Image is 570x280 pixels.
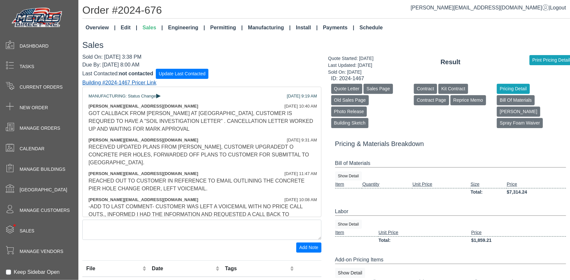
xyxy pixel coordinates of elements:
td: Item [335,229,378,237]
div: [DATE] 9:19 AM [287,93,317,99]
td: Total: [378,236,471,244]
div: Add-on Pricing Items [335,256,566,264]
a: Schedule [357,21,385,34]
td: $1,859.21 [471,236,566,244]
span: Manage Orders [20,125,60,132]
td: Price [471,229,566,237]
button: [PERSON_NAME] [497,107,540,117]
div: File [86,265,141,273]
span: [PERSON_NAME][EMAIL_ADDRESS][DOMAIN_NAME] [89,197,198,202]
span: Current Orders [20,84,63,91]
div: Labor [335,208,566,216]
span: Dashboard [20,43,49,50]
span: New Order [20,104,48,111]
a: Building #2024-1467 Pricer Link [82,80,156,85]
div: Sold On: [DATE] [328,69,374,76]
div: [DATE] 10:40 AM [285,103,317,110]
span: Sales [20,228,34,234]
button: Show Detail [335,268,366,278]
div: Quote Started: [DATE] [328,55,374,62]
button: Show Detail [335,171,362,181]
div: REACHED OUT TO CUSTOMER IN REFERENCE TO EMAIL OUTLINING THE CONCRETE PIER HOLE CHANGE ORDER, LEFT... [89,177,315,193]
form: Last Contacted: [82,69,321,79]
span: not contacted [119,70,153,76]
div: | [411,4,566,12]
button: Photo Release [331,107,367,117]
td: Total: [470,188,507,196]
a: Edit [118,21,140,34]
button: Show Detail [335,220,362,229]
td: Size [470,181,507,188]
td: Item [335,181,362,188]
span: • [6,215,23,236]
button: Contract Page [414,95,449,105]
button: Kit Contract [438,84,468,94]
span: Manage Vendors [20,248,63,255]
button: Contract [414,84,437,94]
button: Bill Of Materials [497,95,535,105]
div: MANUFACTURING: Status Change [89,93,315,99]
div: [DATE] 10:08 AM [285,197,317,203]
td: $7,314.24 [507,188,566,196]
h5: Pricing & Materials Breakdown [335,140,566,148]
span: [PERSON_NAME][EMAIL_ADDRESS][DOMAIN_NAME] [89,104,198,109]
a: [PERSON_NAME][EMAIL_ADDRESS][DOMAIN_NAME] [411,5,549,10]
a: Install [293,21,320,34]
div: Tags [225,265,288,273]
label: Keep Sidebar Open [14,268,60,276]
span: [PERSON_NAME][EMAIL_ADDRESS][DOMAIN_NAME] [89,171,198,176]
span: Calendar [20,145,44,152]
th: Remove [296,260,321,277]
span: Tasks [20,63,34,70]
span: ▸ [156,93,161,97]
button: Building Sketch [331,118,369,128]
button: Old Sales Page [331,95,369,105]
button: Reprice Memo [450,95,486,105]
a: Manufacturing [245,21,293,34]
span: Logout [550,5,566,10]
td: Quantity [362,181,412,188]
div: Due By: [DATE] 8:00 AM [82,61,321,69]
a: Payments [320,21,357,34]
a: Sales [140,21,165,34]
div: Date [152,265,214,273]
span: Add Note [299,245,318,250]
span: Manage Buildings [20,166,65,173]
button: Update Last Contacted [156,69,208,79]
button: Sales Page [364,84,393,94]
span: [GEOGRAPHIC_DATA] [20,186,67,193]
span: [PERSON_NAME][EMAIL_ADDRESS][DOMAIN_NAME] [89,138,198,142]
div: Bill of Materials [335,159,566,168]
img: Metals Direct Inc Logo [10,6,65,30]
div: Sold On: [DATE] 3:38 PM [82,53,321,61]
span: Manage Customers [20,207,70,214]
h1: Order #2024-676 [82,4,570,19]
div: [DATE] 9:31 AM [287,137,317,143]
td: Unit Price [412,181,470,188]
div: [DATE] 11:47 AM [285,170,317,177]
button: Spray Foam Waiver [497,118,543,128]
div: GOT CALLBACK FROM [PERSON_NAME] AT [GEOGRAPHIC_DATA], CUSTOMER IS REQURED TO HAVE A "SOIL INVESTI... [89,110,315,133]
div: RECEIVED UPDATED PLANS FROM [PERSON_NAME], CUSTOMER UPGRADEDT O CONCRETE PIER HOLES, FORWARDED OF... [89,143,315,167]
button: Pricing Detail [497,84,529,94]
a: Permitting [208,21,246,34]
a: Engineering [166,21,208,34]
button: Add Note [296,243,321,253]
div: -ADD TO LAST COMMENT- CUSTOMER WAS LEFT A VOICEMAIL WITH NO PRICE CALL OUTS., INFORMED I HAD THE ... [89,203,315,226]
span: Update Last Contacted [159,71,205,76]
h3: Sales [82,40,570,50]
button: Quote Letter [331,84,363,94]
td: Unit Price [378,229,471,237]
td: Price [507,181,566,188]
div: Last Updated: [DATE] [328,62,374,69]
a: Overview [83,21,118,34]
